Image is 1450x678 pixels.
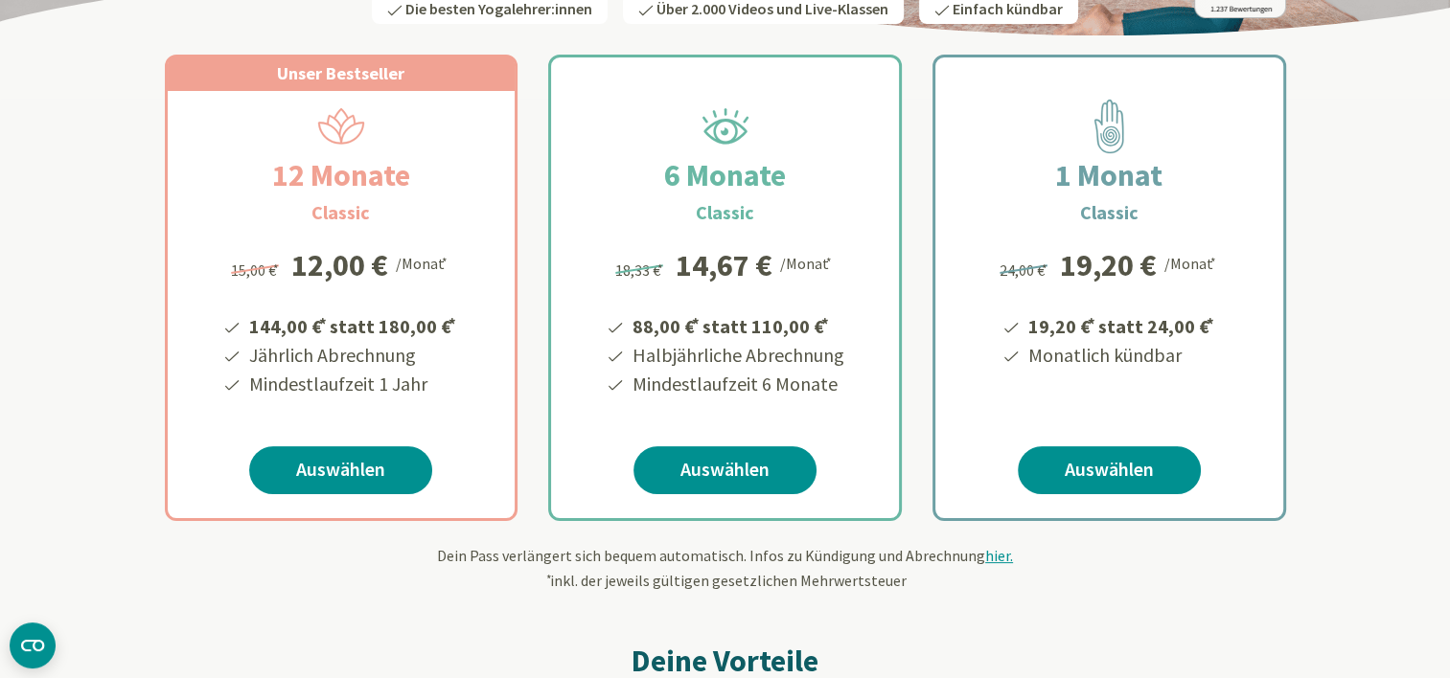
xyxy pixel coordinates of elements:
h2: 12 Monate [226,152,456,198]
span: hier. [985,546,1013,565]
div: /Monat [1164,250,1219,275]
span: 24,00 € [1000,260,1050,280]
h3: Classic [1080,198,1139,227]
span: inkl. der jeweils gültigen gesetzlichen Mehrwertsteuer [544,571,907,590]
li: Mindestlaufzeit 6 Monate [630,370,844,398]
div: 12,00 € [291,250,388,281]
h2: 6 Monate [618,152,832,198]
li: Monatlich kündbar [1025,341,1217,370]
li: Mindestlaufzeit 1 Jahr [246,370,459,398]
a: Auswählen [249,446,432,494]
a: Auswählen [1018,446,1201,494]
li: Jährlich Abrechnung [246,341,459,370]
h3: Classic [311,198,370,227]
li: Halbjährliche Abrechnung [630,341,844,370]
div: Dein Pass verlängert sich bequem automatisch. Infos zu Kündigung und Abrechnung [165,544,1286,592]
div: /Monat [396,250,450,275]
div: 19,20 € [1060,250,1157,281]
div: /Monat [780,250,835,275]
div: 14,67 € [676,250,772,281]
span: 18,33 € [615,260,666,280]
span: Unser Bestseller [277,62,404,84]
li: 144,00 € statt 180,00 € [246,308,459,341]
h3: Classic [696,198,754,227]
span: 15,00 € [231,260,282,280]
li: 19,20 € statt 24,00 € [1025,308,1217,341]
button: CMP-Widget öffnen [10,622,56,668]
li: 88,00 € statt 110,00 € [630,308,844,341]
a: Auswählen [633,446,817,494]
h2: 1 Monat [1009,152,1208,198]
